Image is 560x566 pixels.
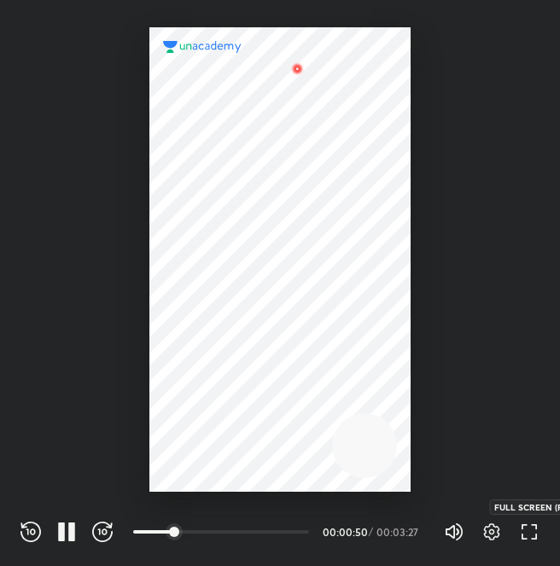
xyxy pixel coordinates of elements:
img: wMgqJGBwKWe8AAAAABJRU5ErkJggg== [287,58,307,79]
div: / [369,527,373,537]
div: 00:00:50 [323,527,365,537]
div: 00:03:27 [376,527,423,537]
img: logo.2a7e12a2.svg [163,41,242,53]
